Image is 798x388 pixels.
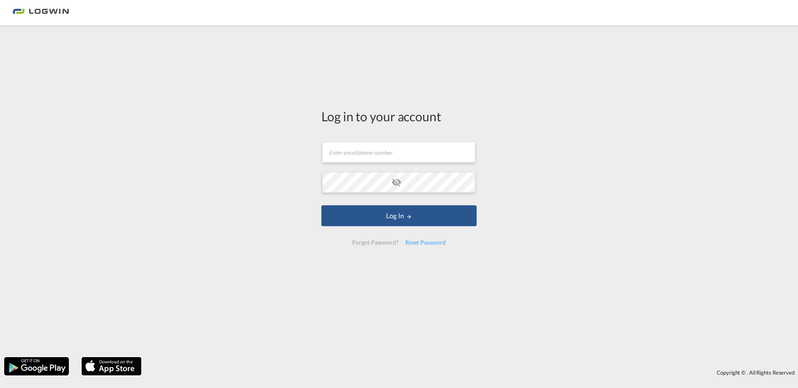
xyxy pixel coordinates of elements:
[81,356,142,376] img: apple.png
[349,235,402,250] div: Forgot Password?
[321,107,477,125] div: Log in to your account
[321,205,477,226] button: LOGIN
[322,142,475,163] input: Enter email/phone number
[13,3,69,22] img: 2761ae10d95411efa20a1f5e0282d2d7.png
[146,365,798,380] div: Copyright © . All Rights Reserved
[402,235,449,250] div: Reset Password
[3,356,70,376] img: google.png
[391,177,402,187] md-icon: icon-eye-off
